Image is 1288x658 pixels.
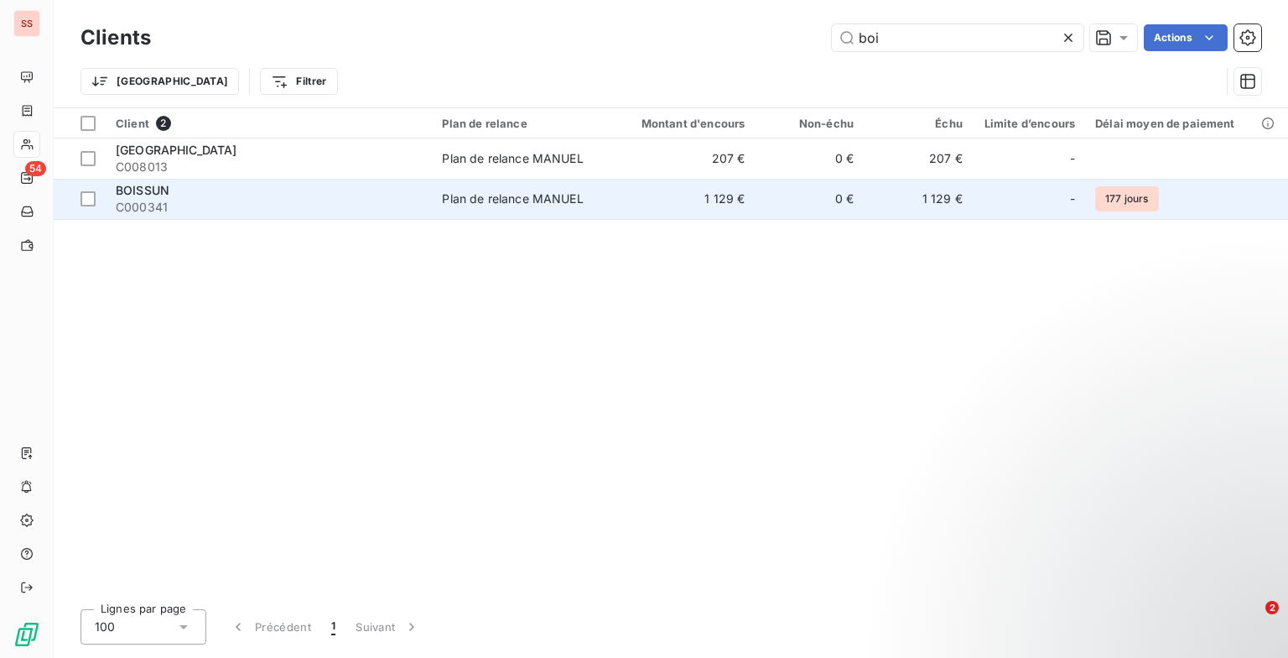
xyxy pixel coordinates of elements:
[442,150,583,167] div: Plan de relance MANUEL
[442,191,583,207] div: Plan de relance MANUEL
[953,495,1288,613] iframe: Intercom notifications message
[864,138,973,179] td: 207 €
[832,24,1083,51] input: Rechercher
[156,116,171,131] span: 2
[442,117,599,130] div: Plan de relance
[1265,601,1279,614] span: 2
[765,117,854,130] div: Non-échu
[345,609,430,645] button: Suivant
[1070,150,1075,167] span: -
[619,117,745,130] div: Montant d'encours
[609,179,755,219] td: 1 129 €
[116,199,422,216] span: C000341
[13,10,40,37] div: SS
[321,609,345,645] button: 1
[25,161,46,176] span: 54
[864,179,973,219] td: 1 129 €
[116,159,422,175] span: C008013
[755,179,864,219] td: 0 €
[260,68,337,95] button: Filtrer
[1144,24,1228,51] button: Actions
[80,68,239,95] button: [GEOGRAPHIC_DATA]
[95,619,115,635] span: 100
[1070,191,1075,207] span: -
[116,117,149,130] span: Client
[80,23,151,53] h3: Clients
[116,143,237,157] span: [GEOGRAPHIC_DATA]
[874,117,963,130] div: Échu
[609,138,755,179] td: 207 €
[983,117,1075,130] div: Limite d’encours
[116,183,169,197] span: BOISSUN
[13,621,40,648] img: Logo LeanPay
[331,619,335,635] span: 1
[1095,186,1158,211] span: 177 jours
[1231,601,1271,641] iframe: Intercom live chat
[755,138,864,179] td: 0 €
[220,609,321,645] button: Précédent
[1095,117,1278,130] div: Délai moyen de paiement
